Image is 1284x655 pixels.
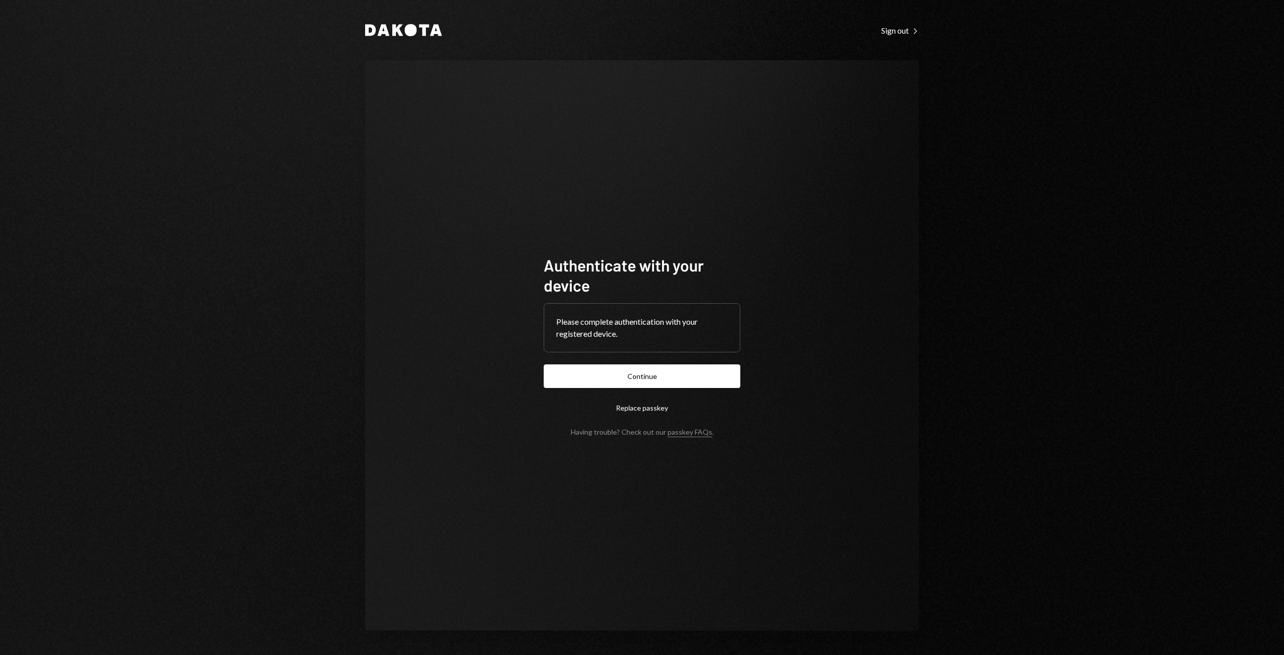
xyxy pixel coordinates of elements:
h1: Authenticate with your device [544,255,740,295]
div: Sign out [881,26,919,36]
a: Sign out [881,25,919,36]
button: Continue [544,364,740,388]
button: Replace passkey [544,396,740,420]
a: passkey FAQs [668,428,712,437]
div: Having trouble? Check out our . [571,428,714,436]
div: Please complete authentication with your registered device. [556,316,728,340]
